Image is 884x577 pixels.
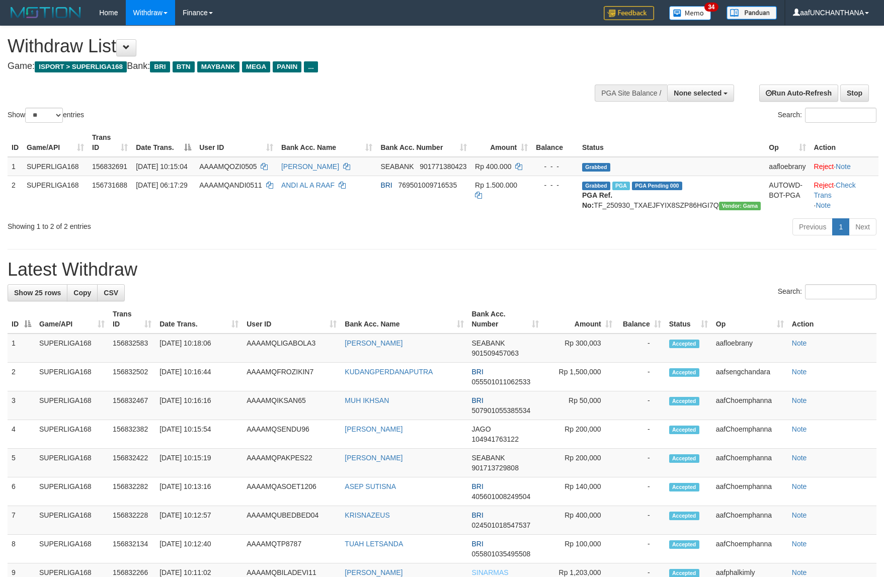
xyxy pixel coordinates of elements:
[536,180,574,190] div: - - -
[8,5,84,20] img: MOTION_logo.png
[475,181,517,189] span: Rp 1.500.000
[832,218,849,235] a: 1
[35,305,109,334] th: Game/API: activate to sort column ascending
[273,61,301,72] span: PANIN
[792,218,833,235] a: Previous
[35,61,127,72] span: ISPORT > SUPERLIGA168
[155,420,243,449] td: [DATE] 10:15:54
[8,176,23,214] td: 2
[759,85,838,102] a: Run Auto-Refresh
[632,182,682,190] span: PGA Pending
[420,162,466,171] span: Copy 901771380423 to clipboard
[543,477,616,506] td: Rp 140,000
[472,521,531,529] span: Copy 024501018547537 to clipboard
[155,449,243,477] td: [DATE] 10:15:19
[472,454,505,462] span: SEABANK
[616,477,665,506] td: -
[665,305,712,334] th: Status: activate to sort column ascending
[669,340,699,348] span: Accepted
[35,449,109,477] td: SUPERLIGA168
[243,420,341,449] td: AAAAMQSENDU96
[92,181,127,189] span: 156731688
[792,540,807,548] a: Note
[8,506,35,535] td: 7
[816,201,831,209] a: Note
[840,85,869,102] a: Stop
[8,305,35,334] th: ID: activate to sort column descending
[345,540,403,548] a: TUAH LETSANDA
[155,391,243,420] td: [DATE] 10:16:16
[712,305,788,334] th: Op: activate to sort column ascending
[616,420,665,449] td: -
[345,339,403,347] a: [PERSON_NAME]
[712,391,788,420] td: aafChoemphanna
[543,363,616,391] td: Rp 1,500,000
[543,334,616,363] td: Rp 300,003
[669,483,699,491] span: Accepted
[472,378,531,386] span: Copy 055501011062533 to clipboard
[805,108,876,123] input: Search:
[536,161,574,172] div: - - -
[345,368,433,376] a: KUDANGPERDANAPUTRA
[277,128,376,157] th: Bank Acc. Name: activate to sort column ascending
[582,163,610,172] span: Grabbed
[281,162,339,171] a: [PERSON_NAME]
[109,477,155,506] td: 156832282
[669,454,699,463] span: Accepted
[471,128,532,157] th: Amount: activate to sort column ascending
[778,108,876,123] label: Search:
[814,162,834,171] a: Reject
[243,363,341,391] td: AAAAMQFROZIKIN7
[109,420,155,449] td: 156832382
[669,368,699,377] span: Accepted
[468,305,543,334] th: Bank Acc. Number: activate to sort column ascending
[380,181,392,189] span: BRI
[792,396,807,404] a: Note
[281,181,335,189] a: ANDI AL A RAAF
[472,368,484,376] span: BRI
[35,363,109,391] td: SUPERLIGA168
[345,396,389,404] a: MUH IKHSAN
[792,339,807,347] a: Note
[810,128,878,157] th: Action
[243,506,341,535] td: AAAAMQUBEDBED04
[595,85,667,102] div: PGA Site Balance /
[109,391,155,420] td: 156832467
[616,391,665,420] td: -
[109,305,155,334] th: Trans ID: activate to sort column ascending
[345,425,403,433] a: [PERSON_NAME]
[849,218,876,235] a: Next
[616,449,665,477] td: -
[712,363,788,391] td: aafsengchandara
[712,449,788,477] td: aafChoemphanna
[8,217,361,231] div: Showing 1 to 2 of 2 entries
[8,128,23,157] th: ID
[792,482,807,490] a: Note
[35,477,109,506] td: SUPERLIGA168
[712,535,788,563] td: aafChoemphanna
[155,506,243,535] td: [DATE] 10:12:57
[472,406,531,415] span: Copy 507901055385534 to clipboard
[792,511,807,519] a: Note
[345,511,389,519] a: KRISNAZEUS
[109,363,155,391] td: 156832502
[23,128,88,157] th: Game/API: activate to sort column ascending
[155,477,243,506] td: [DATE] 10:13:16
[345,568,403,576] a: [PERSON_NAME]
[8,477,35,506] td: 6
[616,363,665,391] td: -
[582,191,612,209] b: PGA Ref. No:
[616,506,665,535] td: -
[243,477,341,506] td: AAAAMQASOET1206
[243,391,341,420] td: AAAAMQIKSAN65
[805,284,876,299] input: Search:
[243,449,341,477] td: AAAAMQPAKPES22
[173,61,195,72] span: BTN
[765,157,810,176] td: aafloebrany
[765,128,810,157] th: Op: activate to sort column ascending
[543,420,616,449] td: Rp 200,000
[669,540,699,549] span: Accepted
[73,289,91,297] span: Copy
[727,6,777,20] img: panduan.png
[616,334,665,363] td: -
